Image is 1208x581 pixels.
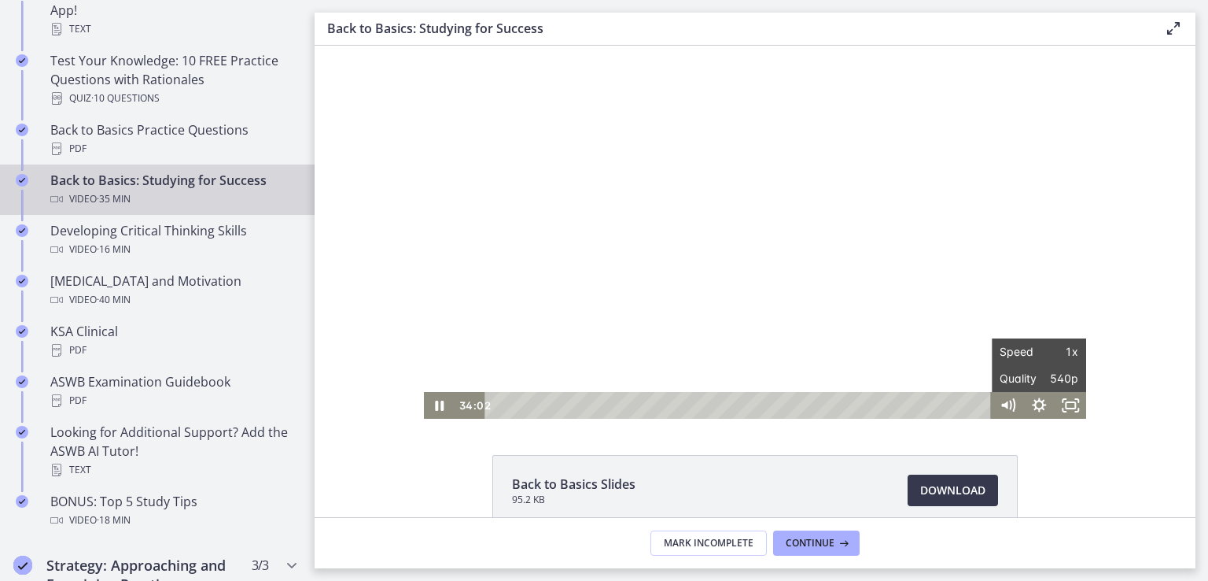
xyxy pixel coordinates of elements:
span: 1x [724,293,764,320]
div: Back to Basics Practice Questions [50,120,296,158]
div: Quiz [50,89,296,108]
button: Continue [773,531,860,556]
div: PDF [50,139,296,158]
div: Text [50,461,296,479]
div: BONUS: Top 5 Study Tips [50,492,296,530]
div: Video [50,190,296,209]
iframe: Video Lesson [315,46,1195,419]
span: Download [920,481,985,500]
div: [MEDICAL_DATA] and Motivation [50,272,296,309]
i: Completed [16,174,28,187]
div: Video [50,290,296,309]
i: Completed [16,376,28,388]
span: · 10 Questions [91,89,160,108]
button: Mute [677,346,709,373]
i: Completed [16,275,28,287]
span: 540p [724,320,764,346]
div: ASWB Examination Guidebook [50,372,296,410]
span: 3 / 3 [252,556,268,575]
span: Back to Basics Slides [512,475,635,494]
button: Fullscreen [740,346,772,373]
span: Continue [786,537,834,550]
i: Completed [16,495,28,508]
i: Completed [16,426,28,439]
span: · 40 min [97,290,131,309]
i: Completed [13,556,32,575]
button: Hide settings menu [709,346,740,373]
a: Download [908,475,998,506]
span: 95.2 KB [512,494,635,506]
span: Speed [685,293,724,320]
div: Developing Critical Thinking Skills [50,221,296,259]
div: Video [50,511,296,530]
div: Back to Basics: Studying for Success [50,171,296,209]
div: Text [50,20,296,39]
i: Completed [16,124,28,136]
div: Video [50,240,296,259]
div: KSA Clinical [50,322,296,360]
span: · 18 min [97,511,131,530]
span: · 35 min [97,190,131,209]
h3: Back to Basics: Studying for Success [327,19,1139,38]
span: Mark Incomplete [664,537,753,550]
div: Test Your Knowledge: 10 FREE Practice Questions with Rationales [50,51,296,108]
i: Completed [16,224,28,237]
div: PDF [50,341,296,360]
div: Looking for Additional Support? Add the ASWB AI Tutor! [50,423,296,479]
button: Mark Incomplete [650,531,767,556]
span: Quality [685,320,724,346]
span: · 16 min [97,240,131,259]
i: Completed [16,54,28,67]
button: Quality540p [677,320,772,346]
div: PDF [50,391,296,410]
button: Speed1x [677,293,772,320]
i: Completed [16,325,28,338]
